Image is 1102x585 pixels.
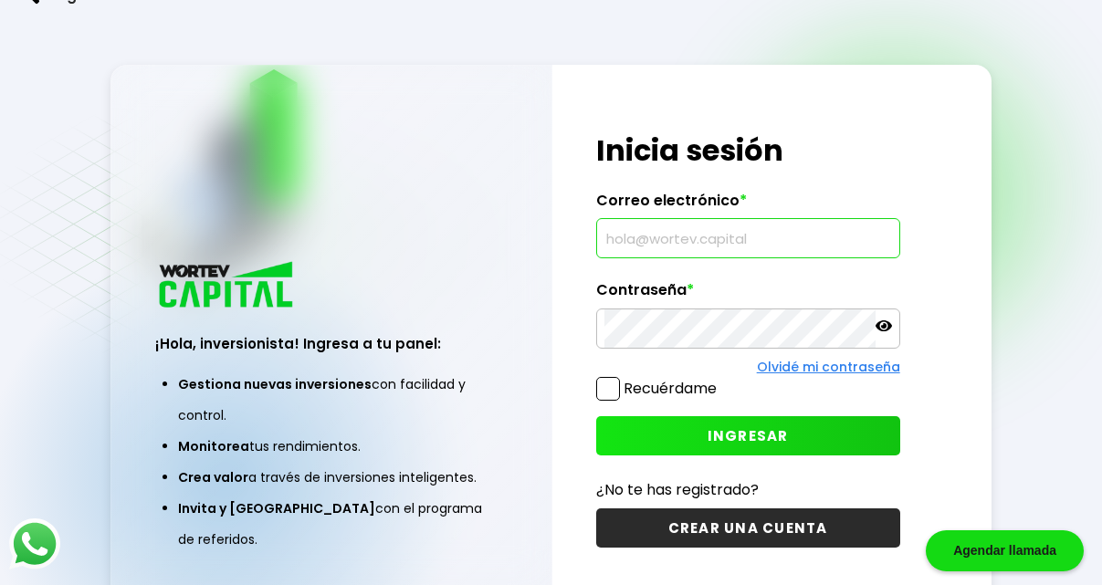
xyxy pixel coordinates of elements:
[596,281,900,308] label: Contraseña
[757,358,900,376] a: Olvidé mi contraseña
[596,416,900,455] button: INGRESAR
[9,518,60,569] img: logos_whatsapp-icon.242b2217.svg
[624,378,717,399] label: Recuérdame
[178,468,248,486] span: Crea valor
[178,369,484,431] li: con facilidad y control.
[178,499,375,517] span: Invita y [GEOGRAPHIC_DATA]
[708,426,789,445] span: INGRESAR
[178,437,249,455] span: Monitorea
[596,478,900,501] p: ¿No te has registrado?
[178,493,484,555] li: con el programa de referidos.
[596,129,900,172] h1: Inicia sesión
[155,259,299,313] img: logo_wortev_capital
[178,431,484,462] li: tus rendimientos.
[178,462,484,493] li: a través de inversiones inteligentes.
[604,219,892,257] input: hola@wortev.capital
[596,508,900,548] button: CREAR UNA CUENTA
[155,333,507,354] h3: ¡Hola, inversionista! Ingresa a tu panel:
[926,530,1084,571] div: Agendar llamada
[596,192,900,219] label: Correo electrónico
[178,375,372,393] span: Gestiona nuevas inversiones
[596,478,900,548] a: ¿No te has registrado?CREAR UNA CUENTA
